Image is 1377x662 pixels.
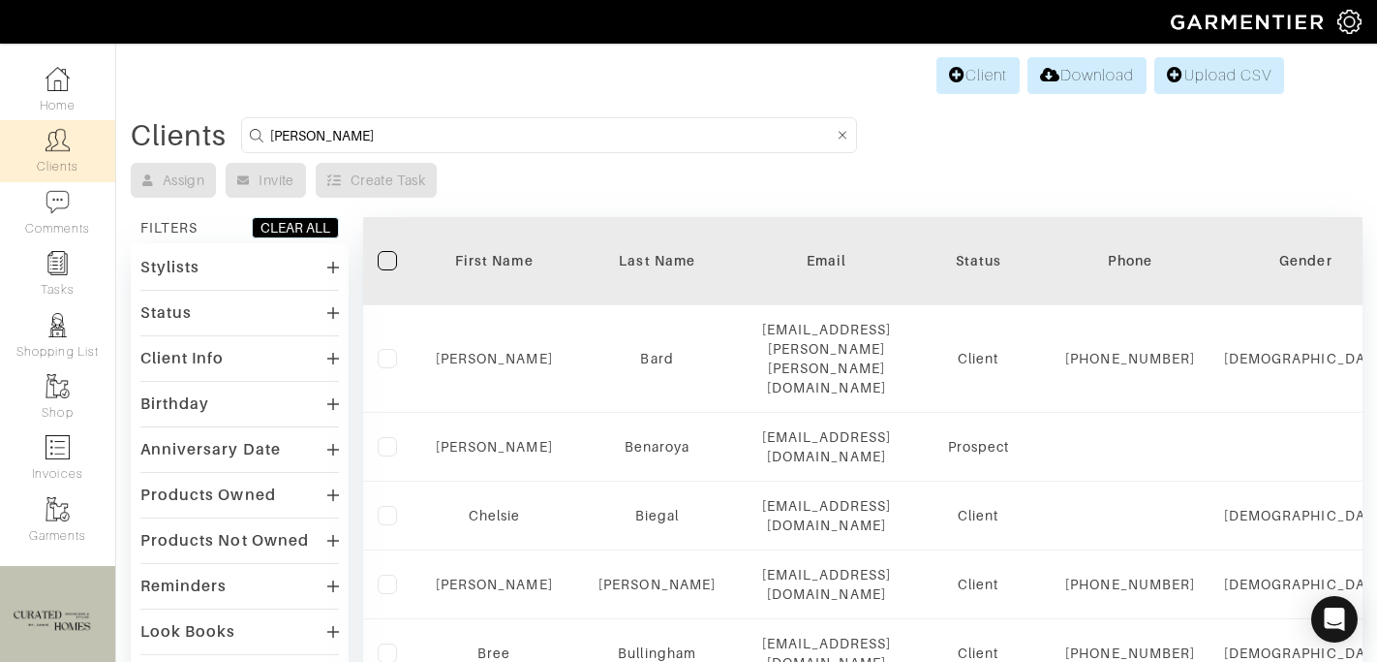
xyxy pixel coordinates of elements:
img: garments-icon-b7da505a4dc4fd61783c78ac3ca0ef83fa9d6f193b1c9dc38574b1d14d53ca28.png [46,374,70,398]
img: reminder-icon-8004d30b9f0a5d33ae49ab947aed9ed385cf756f9e5892f1edd6e32f2345188e.png [46,251,70,275]
div: [EMAIL_ADDRESS][DOMAIN_NAME] [762,496,892,535]
a: Bard [640,351,673,366]
a: Bree [477,646,510,661]
div: Prospect [920,437,1036,457]
div: Client Info [140,349,225,368]
button: CLEAR ALL [252,217,339,238]
div: Open Intercom Messenger [1311,596,1358,643]
img: dashboard-icon-dbcd8f5a0b271acd01030246c82b418ddd0df26cd7fceb0bd07c9910d44c42f6.png [46,67,70,91]
div: Email [762,251,892,270]
div: Stylists [140,258,199,277]
img: gear-icon-white-bd11855cb880d31180b6d7d6211b90ccbf57a29d726f0c71d8c61bd08dd39cc2.png [1337,10,1362,34]
div: Last Name [582,251,733,270]
img: garmentier-logo-header-white-b43fb05a5012e4ada735d5af1a66efaba907eab6374d6393d1fbf88cb4ef424d.png [1161,5,1337,39]
img: clients-icon-6bae9207a08558b7cb47a8932f037763ab4055f8c8b6bfacd5dc20c3e0201464.png [46,128,70,152]
div: [PHONE_NUMBER] [1065,349,1195,368]
a: Download [1027,57,1147,94]
th: Toggle SortBy [421,217,567,305]
div: Birthday [140,394,209,414]
div: Status [920,251,1036,270]
th: Toggle SortBy [905,217,1051,305]
div: Phone [1065,251,1195,270]
div: FILTERS [140,218,198,237]
a: [PERSON_NAME] [436,351,553,366]
div: Look Books [140,622,236,642]
div: Client [920,575,1036,594]
div: [EMAIL_ADDRESS][PERSON_NAME][PERSON_NAME][DOMAIN_NAME] [762,320,892,397]
a: [PERSON_NAME] [436,439,553,455]
th: Toggle SortBy [567,217,748,305]
div: Clients [131,126,227,145]
img: orders-icon-0abe47150d42831381b5fb84f609e132dff9fe21cb692f30cb5eec754e2cba89.png [46,435,70,459]
div: Client [920,506,1036,525]
div: Products Not Owned [140,531,309,551]
a: [PERSON_NAME] [598,577,716,592]
img: garments-icon-b7da505a4dc4fd61783c78ac3ca0ef83fa9d6f193b1c9dc38574b1d14d53ca28.png [46,497,70,521]
a: Upload CSV [1154,57,1284,94]
div: Reminders [140,577,227,596]
a: Biegal [635,508,679,523]
div: Anniversary Date [140,440,281,459]
div: CLEAR ALL [260,218,330,237]
a: Chelsie [469,508,520,523]
a: Bullingham [618,646,696,661]
a: Benaroya [625,439,689,455]
div: First Name [436,251,553,270]
a: [PERSON_NAME] [436,577,553,592]
div: [PHONE_NUMBER] [1065,575,1195,594]
div: [EMAIL_ADDRESS][DOMAIN_NAME] [762,427,892,466]
a: Client [936,57,1020,94]
input: Search by name, email, phone, city, or state [270,123,834,147]
img: stylists-icon-eb353228a002819b7ec25b43dbf5f0378dd9e0616d9560372ff212230b889e62.png [46,313,70,337]
div: Products Owned [140,486,276,505]
div: Status [140,303,192,323]
div: Client [920,349,1036,368]
div: [EMAIL_ADDRESS][DOMAIN_NAME] [762,565,892,604]
img: comment-icon-a0a6a9ef722e966f86d9cbdc48e553b5cf19dbc54f86b18d962a5391bc8f6eb6.png [46,190,70,214]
